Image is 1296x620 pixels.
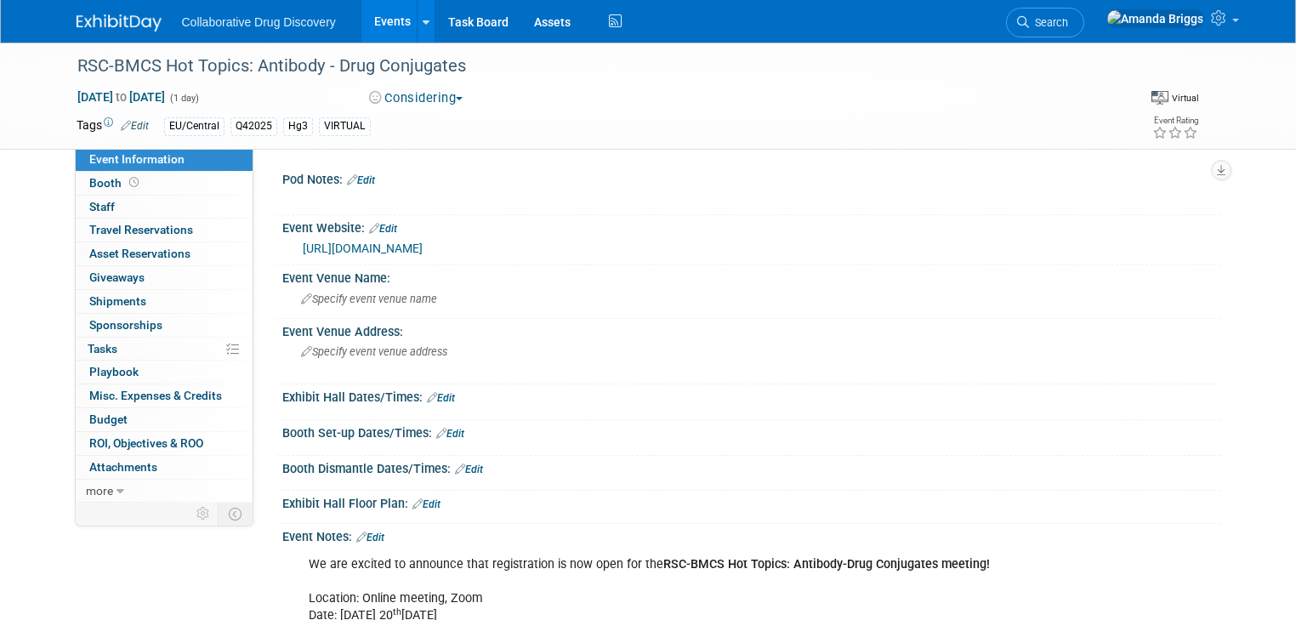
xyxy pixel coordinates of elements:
a: more [76,480,253,503]
div: Event Website: [282,215,1220,237]
td: Tags [77,117,149,136]
span: Attachments [89,460,157,474]
a: Edit [455,464,483,475]
div: Event Rating [1152,117,1198,125]
img: ExhibitDay [77,14,162,31]
span: Specify event venue name [301,293,437,305]
div: Booth Dismantle Dates/Times: [282,456,1220,478]
a: Booth [76,172,253,195]
a: Misc. Expenses & Credits [76,384,253,407]
span: Asset Reservations [89,247,190,260]
div: EU/Central [164,117,225,135]
a: Giveaways [76,266,253,289]
a: Attachments [76,456,253,479]
span: to [113,90,129,104]
span: Search [1029,16,1068,29]
div: RSC-BMCS Hot Topics: Antibody - Drug Conjugates [71,51,1104,82]
a: Search [1006,8,1084,37]
div: Event Venue Name: [282,265,1220,287]
td: Personalize Event Tab Strip [189,503,219,525]
span: more [86,484,113,498]
a: Playbook [76,361,253,384]
div: Q42025 [230,117,277,135]
span: Shipments [89,294,146,308]
a: Asset Reservations [76,242,253,265]
a: Edit [369,223,397,235]
a: Event Information [76,148,253,171]
span: [DATE] [DATE] [77,89,166,105]
button: Considering [363,89,469,107]
a: Staff [76,196,253,219]
a: ROI, Objectives & ROO [76,432,253,455]
span: Booth [89,176,142,190]
span: Giveaways [89,270,145,284]
a: Budget [76,408,253,431]
div: Exhibit Hall Dates/Times: [282,384,1220,407]
a: Shipments [76,290,253,313]
a: Tasks [76,338,253,361]
span: Misc. Expenses & Credits [89,389,222,402]
sup: th [393,606,401,617]
span: Budget [89,412,128,426]
img: Amanda Briggs [1106,9,1204,28]
span: Travel Reservations [89,223,193,236]
span: ROI, Objectives & ROO [89,436,203,450]
span: Tasks [88,342,117,356]
b: RSC-BMCS Hot Topics: Antibody-Drug Conjugates meeting! [663,557,990,572]
span: Playbook [89,365,139,378]
span: Specify event venue address [301,345,447,358]
span: Sponsorships [89,318,162,332]
div: Hg3 [283,117,313,135]
a: Edit [121,120,149,132]
div: Exhibit Hall Floor Plan: [282,491,1220,513]
a: Travel Reservations [76,219,253,242]
div: Event Format [1151,88,1199,105]
div: VIRTUAL [319,117,371,135]
div: Booth Set-up Dates/Times: [282,420,1220,442]
a: [URL][DOMAIN_NAME] [303,242,423,255]
div: Event Venue Address: [282,319,1220,340]
div: Pod Notes: [282,167,1220,189]
span: (1 day) [168,93,199,104]
a: Edit [436,428,464,440]
div: Event Notes: [282,524,1220,546]
td: Toggle Event Tabs [218,503,253,525]
span: Staff [89,200,115,213]
a: Edit [356,532,384,543]
a: Edit [427,392,455,404]
a: Edit [412,498,441,510]
div: Virtual [1171,92,1199,105]
a: Edit [347,174,375,186]
span: Event Information [89,152,185,166]
img: Format-Virtual.png [1151,91,1168,105]
a: Sponsorships [76,314,253,337]
div: Event Format [1033,88,1199,114]
span: Booth not reserved yet [126,176,142,189]
span: Collaborative Drug Discovery [182,15,336,29]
